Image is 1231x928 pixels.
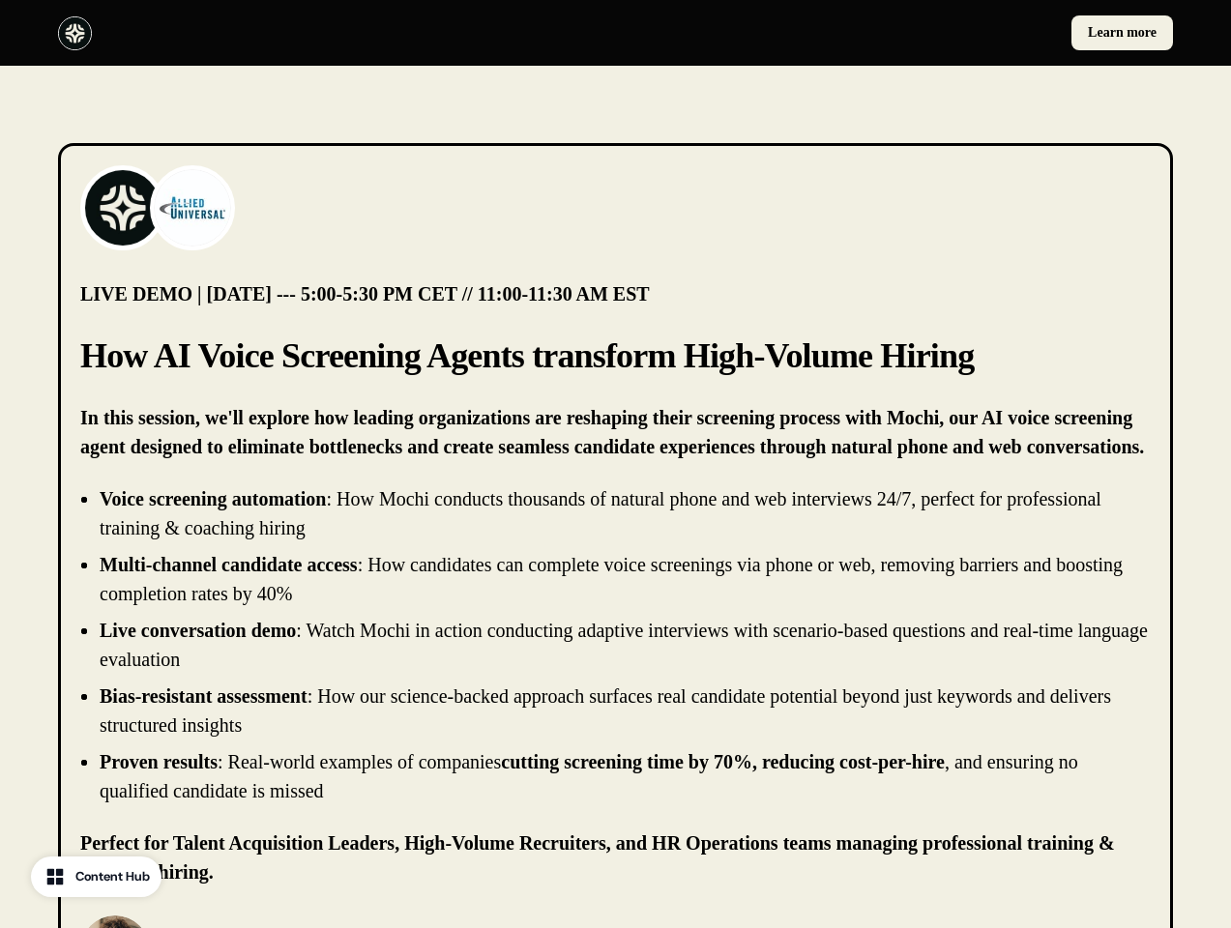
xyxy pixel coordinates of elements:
[100,685,1111,736] p: : How our science-backed approach surfaces real candidate potential beyond just keywords and deli...
[100,685,308,707] strong: Bias-resistant assessment
[80,832,1115,883] strong: Perfect for Talent Acquisition Leaders, High-Volume Recruiters, and HR Operations teams managing ...
[100,488,1101,538] p: : How Mochi conducts thousands of natural phone and web interviews 24/7, perfect for professional...
[100,620,1148,670] p: : Watch Mochi in action conducting adaptive interviews with scenario-based questions and real-tim...
[75,867,150,886] div: Content Hub
[100,488,326,509] strong: Voice screening automation
[80,407,1144,457] strong: In this session, we'll explore how leading organizations are reshaping their screening process wi...
[100,620,296,641] strong: Live conversation demo
[100,554,358,575] strong: Multi-channel candidate access
[80,283,650,304] strong: LIVE DEMO | [DATE] --- 5:00-5:30 PM CET // 11:00-11:30 AM EST
[100,751,218,772] strong: Proven results
[501,751,945,772] strong: cutting screening time by 70%, reducing cost-per-hire
[1071,15,1173,50] a: Learn more
[80,332,1151,380] p: How AI Voice Screening Agents transform High-Volume Hiring
[31,856,161,897] button: Content Hub
[100,554,1123,604] p: : How candidates can complete voice screenings via phone or web, removing barriers and boosting c...
[100,751,1078,801] p: : Real-world examples of companies , and ensuring no qualified candidate is missed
